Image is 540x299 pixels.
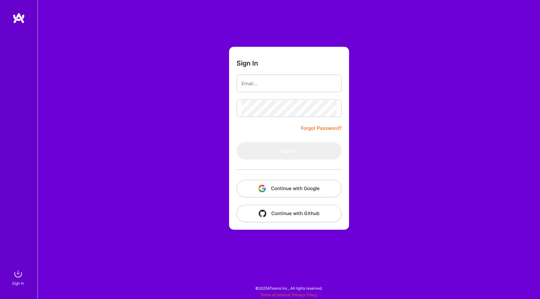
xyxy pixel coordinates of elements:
[12,280,24,287] div: Sign In
[237,180,342,197] button: Continue with Google
[12,12,25,24] img: logo
[237,59,258,67] h3: Sign In
[260,292,290,297] a: Terms of Service
[13,267,24,287] a: sign inSign In
[237,205,342,222] button: Continue with Github
[242,76,337,91] input: Email...
[237,142,342,159] button: Sign In
[12,267,24,280] img: sign in
[260,292,317,297] span: |
[301,125,342,132] a: Forgot Password?
[259,210,266,217] img: icon
[258,185,266,192] img: icon
[37,280,540,296] div: © 2025 ATeams Inc., All rights reserved.
[292,292,317,297] a: Privacy Policy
